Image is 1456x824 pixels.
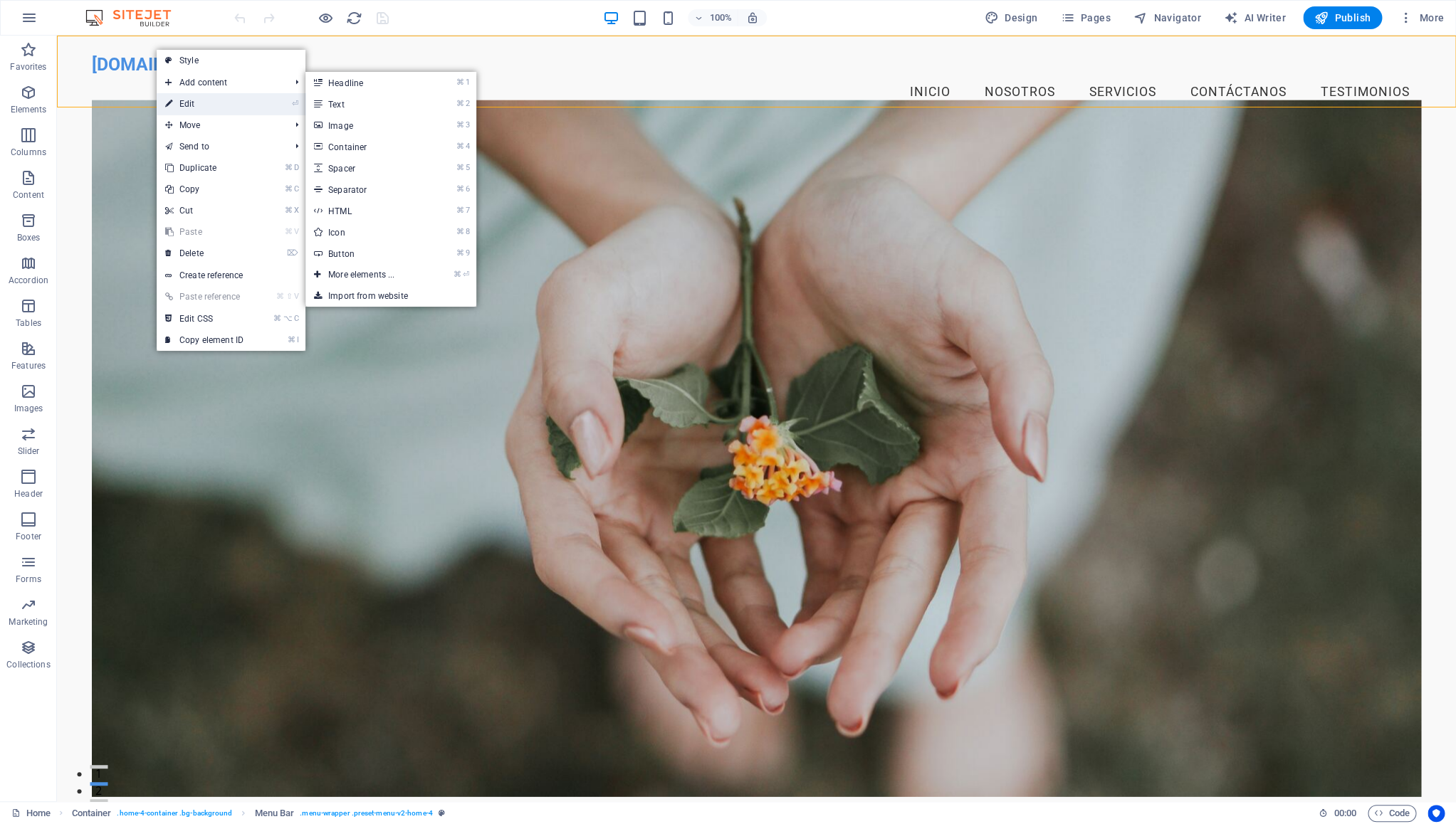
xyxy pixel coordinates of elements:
button: Code [1368,805,1416,822]
p: Header [14,488,43,500]
i: 6 [466,184,469,194]
i: ⌘ [456,163,464,172]
a: ⌘⌥CEdit CSS [157,308,252,329]
i: I [297,335,298,344]
i: Reload page [346,10,362,26]
p: Collections [6,659,50,670]
a: ⌘XCut [157,200,252,221]
a: ⏎Edit [157,93,252,115]
a: Import from website [305,285,476,307]
i: ⌘ [285,163,293,172]
i: C [294,184,298,194]
i: 4 [466,142,469,151]
button: 2 [33,746,51,750]
button: Publish [1303,6,1382,29]
a: Send to [157,136,284,157]
i: ⌘ [456,248,464,258]
a: ⌘9Button [305,243,423,264]
i: 5 [466,163,469,172]
i: C [294,314,298,323]
p: Marketing [9,616,48,628]
a: ⌘⇧VPaste reference [157,286,252,307]
button: Design [979,6,1044,29]
span: 00 00 [1334,805,1356,822]
p: Forms [16,574,41,585]
span: Add content [157,72,284,93]
i: ⌘ [456,120,464,130]
i: ⌘ [285,184,293,194]
i: V [294,292,298,301]
button: More [1393,6,1450,29]
div: Design (Ctrl+Alt+Y) [979,6,1044,29]
span: . menu-wrapper .preset-menu-v2-home-4 [300,805,432,822]
a: ⌘CCopy [157,179,252,200]
i: On resize automatically adjust zoom level to fit chosen device. [746,11,759,24]
i: ⌘ [276,292,284,301]
i: ⌘ [456,184,464,194]
i: 9 [466,248,469,258]
i: ⌘ [285,206,293,215]
button: Click here to leave preview mode and continue editing [317,9,334,26]
a: ⌘6Separator [305,179,423,200]
a: ⌘5Spacer [305,157,423,179]
h6: Session time [1319,805,1356,822]
span: : [1344,808,1346,818]
i: ⌘ [288,335,295,344]
button: Usercentrics [1428,805,1445,822]
a: ⌘2Text [305,93,423,115]
p: Images [14,403,43,414]
button: Navigator [1128,6,1207,29]
button: AI Writer [1218,6,1292,29]
span: Pages [1060,11,1110,25]
p: Elements [11,104,47,115]
a: ⌘⏎More elements ... [305,264,423,285]
a: ⌘7HTML [305,200,423,221]
a: ⌘ICopy element ID [157,329,252,351]
span: AI Writer [1224,11,1286,25]
i: ⌘ [456,206,464,215]
p: Footer [16,531,41,542]
span: Click to select. Double-click to edit [72,805,112,822]
i: V [294,227,298,236]
i: ⌘ [456,99,464,108]
p: Tables [16,317,41,329]
p: Boxes [17,232,41,243]
span: Click to select. Double-click to edit [255,805,295,822]
i: ⌘ [285,227,293,236]
i: ⌘ [454,270,461,279]
p: Slider [18,445,40,457]
button: 3 [33,764,51,767]
button: 1 [33,729,51,733]
span: Code [1374,805,1410,822]
a: ⌘4Container [305,136,423,157]
p: Features [11,360,46,371]
i: ⇧ [286,292,293,301]
i: ⌥ [283,314,293,323]
span: More [1399,11,1444,25]
button: Pages [1054,6,1116,29]
i: ⏎ [292,99,298,108]
i: 7 [466,206,469,215]
a: ⌘8Icon [305,221,423,243]
i: 1 [466,78,469,87]
a: ⌘VPaste [157,221,252,243]
a: Create reference [157,265,305,286]
a: ⌘1Headline [305,72,423,93]
span: . home-4-container .bg-background [117,805,232,822]
i: 8 [466,227,469,236]
i: 3 [466,120,469,130]
i: ⌘ [273,314,281,323]
i: ⌦ [287,248,298,258]
i: 2 [466,99,469,108]
a: Style [157,50,305,71]
span: Publish [1314,11,1371,25]
i: X [294,206,298,215]
a: ⌦Delete [157,243,252,264]
a: ⌘DDuplicate [157,157,252,179]
a: ⌘3Image [305,115,423,136]
span: Design [985,11,1038,25]
i: ⏎ [463,270,469,279]
h6: 100% [709,9,732,26]
button: reload [345,9,362,26]
i: ⌘ [456,142,464,151]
